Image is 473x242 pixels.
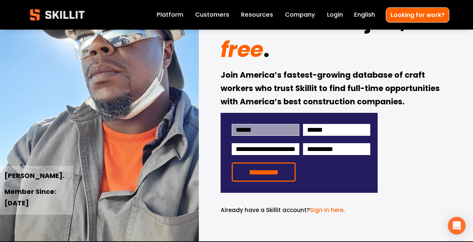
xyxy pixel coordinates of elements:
em: for free [221,6,441,64]
span: English [354,10,375,20]
span: Already have a Skillit account? [221,206,310,214]
a: Sign in here [310,206,343,214]
img: Skillit [24,4,91,26]
strong: Join America’s fastest-growing database of craft workers who trust Skillit to find full-time oppo... [221,69,442,109]
div: language picker [354,10,375,20]
strong: construction job, [221,4,406,41]
a: folder dropdown [241,10,273,20]
div: Open Intercom Messenger [448,217,466,235]
a: Company [285,10,315,20]
a: Platform [157,10,183,20]
p: . [221,206,378,215]
a: Looking for work? [386,7,449,23]
strong: Member Since: [DATE] [4,186,58,209]
strong: [PERSON_NAME]. [4,171,64,182]
strong: . [263,33,269,70]
a: Customers [195,10,229,20]
span: Resources [241,10,273,20]
a: Login [327,10,343,20]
